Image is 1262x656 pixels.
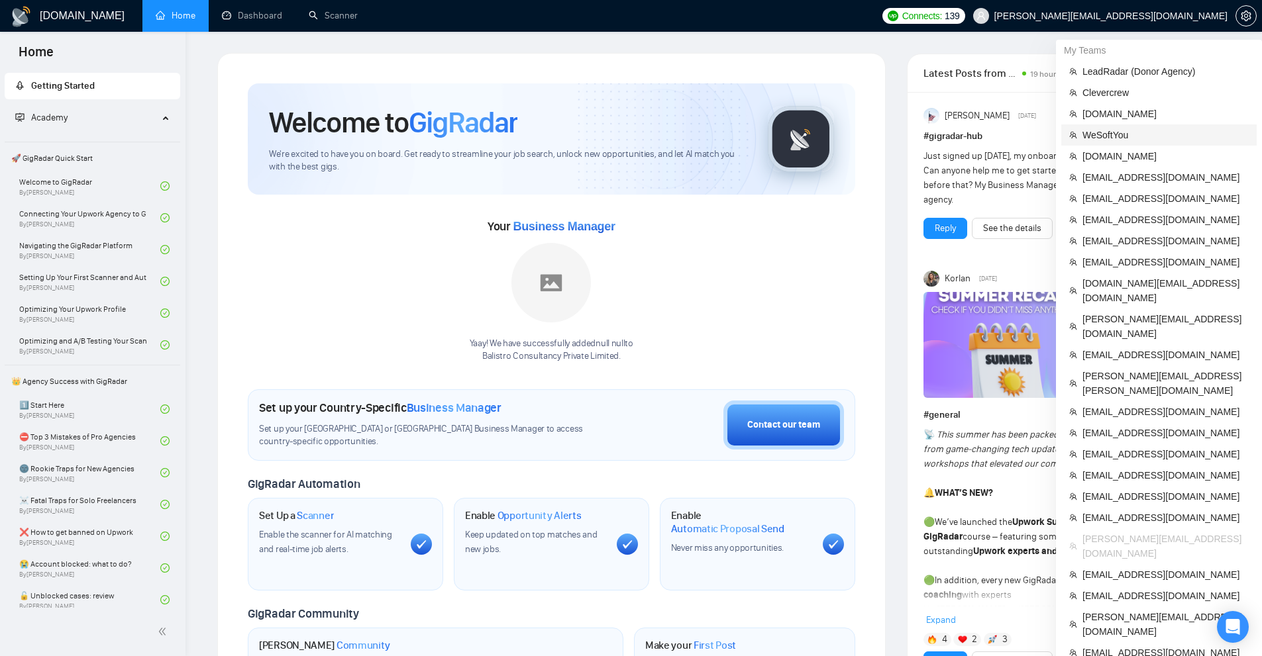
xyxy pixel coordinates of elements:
[160,563,170,573] span: check-circle
[160,500,170,509] span: check-circle
[160,404,170,414] span: check-circle
[248,606,359,621] span: GigRadar Community
[1082,276,1249,305] span: [DOMAIN_NAME][EMAIL_ADDRESS][DOMAIN_NAME]
[1082,369,1249,398] span: [PERSON_NAME][EMAIL_ADDRESS][PERSON_NAME][DOMAIN_NAME]
[222,10,282,21] a: dashboardDashboard
[923,108,939,124] img: Anisuzzaman Khan
[1069,152,1077,160] span: team
[269,148,747,173] span: We're excited to have you on board. Get ready to streamline your job search, unlock new opportuni...
[19,171,160,201] a: Welcome to GigRadarBy[PERSON_NAME]
[1069,514,1077,522] span: team
[337,639,390,652] span: Community
[1018,110,1036,122] span: [DATE]
[465,509,582,522] h1: Enable
[259,529,392,555] span: Enable the scanner for AI matching and real-time job alerts.
[1069,258,1077,266] span: team
[1236,5,1257,26] button: setting
[923,429,935,440] span: 📡
[671,542,784,553] span: Never miss any opportunities.
[1069,450,1077,458] span: team
[1082,567,1249,582] span: [EMAIL_ADDRESS][DOMAIN_NAME]
[972,218,1053,239] button: See the details
[6,368,179,395] span: 👑 Agency Success with GigRadar
[1069,287,1077,295] span: team
[1082,426,1249,440] span: [EMAIL_ADDRESS][DOMAIN_NAME]
[1082,447,1249,461] span: [EMAIL_ADDRESS][DOMAIN_NAME]
[465,529,598,555] span: Keep updated on top matches and new jobs.
[923,292,1082,398] img: F09CV3P1UE7-Summer%20recap.png
[923,65,1018,81] span: Latest Posts from the GigRadar Community
[1002,633,1008,646] span: 3
[979,273,997,285] span: [DATE]
[671,522,784,536] span: Automatic Proposal Send
[983,221,1041,236] a: See the details
[1082,348,1249,362] span: [EMAIL_ADDRESS][DOMAIN_NAME]
[1069,237,1077,245] span: team
[935,487,993,498] strong: WHAT’S NEW?
[1082,85,1249,100] span: Clevercrew
[1082,532,1249,561] span: [PERSON_NAME][EMAIL_ADDRESS][DOMAIN_NAME]
[923,149,1156,207] div: Just signed up [DATE], my onboarding call is not till [DATE]. Can anyone help me to get started t...
[160,595,170,604] span: check-circle
[958,635,967,644] img: ❤️
[19,458,160,487] a: 🌚 Rookie Traps for New AgenciesBy[PERSON_NAME]
[923,408,1214,422] h1: # general
[723,400,844,449] button: Contact our team
[1217,611,1249,643] div: Open Intercom Messenger
[19,267,160,296] a: Setting Up Your First Scanner and Auto-BidderBy[PERSON_NAME]
[19,235,160,264] a: Navigating the GigRadar PlatformBy[PERSON_NAME]
[923,487,935,498] span: 🔔
[1069,592,1077,600] span: team
[926,614,956,626] span: Expand
[470,338,633,363] div: Yaay! We have successfully added null null to
[160,308,170,318] span: check-circle
[19,299,160,328] a: Optimizing Your Upwork ProfileBy[PERSON_NAME]
[19,522,160,551] a: ❌ How to get banned on UpworkBy[PERSON_NAME]
[511,243,591,322] img: placeholder.png
[1069,379,1077,387] span: team
[923,129,1214,144] h1: # gigradar-hub
[1069,68,1077,75] span: team
[1069,131,1077,139] span: team
[945,271,971,286] span: Korlan
[923,271,939,287] img: Korlan
[1082,234,1249,248] span: [EMAIL_ADDRESS][DOMAIN_NAME]
[923,575,935,586] span: 🟢
[19,203,160,232] a: Connecting Your Upwork Agency to GigRadarBy[PERSON_NAME]
[1056,40,1262,61] div: My Teams
[259,423,610,448] span: Set up your [GEOGRAPHIC_DATA] or [GEOGRAPHIC_DATA] Business Manager to access country-specific op...
[1082,170,1249,185] span: [EMAIL_ADDRESS][DOMAIN_NAME]
[1069,471,1077,479] span: team
[945,109,1010,123] span: [PERSON_NAME]
[1069,173,1077,181] span: team
[942,633,947,646] span: 4
[1069,408,1077,416] span: team
[160,213,170,222] span: check-circle
[1082,191,1249,206] span: [EMAIL_ADDRESS][DOMAIN_NAME]
[156,10,195,21] a: homeHome
[248,477,360,491] span: GigRadar Automation
[1082,128,1249,142] span: WeSoftYou
[694,639,736,652] span: First Post
[160,245,170,254] span: check-circle
[160,436,170,445] span: check-circle
[19,553,160,583] a: 😭 Account blocked: what to do?By[PERSON_NAME]
[6,145,179,171] span: 🚀 GigRadar Quick Start
[160,277,170,286] span: check-circle
[1069,216,1077,224] span: team
[498,509,582,522] span: Opportunity Alerts
[15,112,68,123] span: Academy
[923,429,1142,469] em: This summer has been packed with breakthroughs: from game-changing tech updates to hands-on works...
[409,105,517,140] span: GigRadar
[1069,542,1077,550] span: team
[1069,429,1077,437] span: team
[1082,149,1249,164] span: [DOMAIN_NAME]
[15,113,25,122] span: fund-projection-screen
[488,219,615,234] span: Your
[927,635,937,644] img: 🔥
[888,11,898,21] img: upwork-logo.png
[1082,489,1249,504] span: [EMAIL_ADDRESS][DOMAIN_NAME]
[470,350,633,363] p: Balistro Consultancy Private Limited .
[1082,64,1249,79] span: LeadRadar (Donor Agency)
[747,418,820,432] div: Contact our team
